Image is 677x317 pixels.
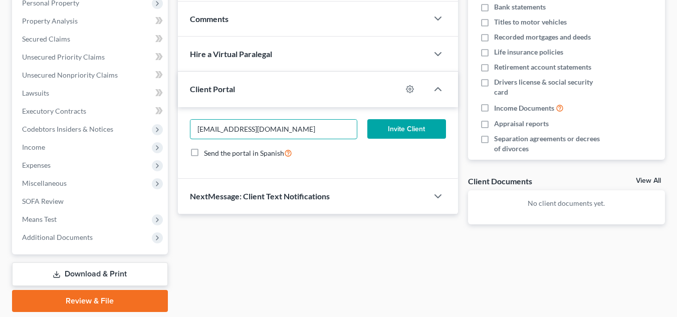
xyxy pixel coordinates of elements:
a: Secured Claims [14,30,168,48]
span: Drivers license & social security card [494,77,607,97]
a: Lawsuits [14,84,168,102]
span: Unsecured Priority Claims [22,53,105,61]
span: Miscellaneous [22,179,67,187]
span: Executory Contracts [22,107,86,115]
a: Review & File [12,290,168,312]
a: Property Analysis [14,12,168,30]
a: View All [636,177,661,184]
span: Send the portal in Spanish [204,149,284,157]
a: Download & Print [12,262,168,286]
input: Enter email [190,120,357,139]
span: Property Analysis [22,17,78,25]
a: Unsecured Priority Claims [14,48,168,66]
span: Expenses [22,161,51,169]
span: Comments [190,14,229,24]
span: Secured Claims [22,35,70,43]
span: Bank statements [494,2,546,12]
span: SOFA Review [22,197,64,205]
a: Executory Contracts [14,102,168,120]
span: Separation agreements or decrees of divorces [494,134,607,154]
span: Appraisal reports [494,119,549,129]
span: Additional Documents [22,233,93,241]
p: No client documents yet. [476,198,657,208]
span: Lawsuits [22,89,49,97]
span: Recorded mortgages and deeds [494,32,591,42]
span: Hire a Virtual Paralegal [190,49,272,59]
span: Titles to motor vehicles [494,17,567,27]
span: Unsecured Nonpriority Claims [22,71,118,79]
div: Client Documents [468,176,532,186]
span: NextMessage: Client Text Notifications [190,191,330,201]
button: Invite Client [367,119,446,139]
span: Means Test [22,215,57,223]
span: Life insurance policies [494,47,563,57]
span: Income [22,143,45,151]
span: Retirement account statements [494,62,591,72]
span: Codebtors Insiders & Notices [22,125,113,133]
a: SOFA Review [14,192,168,210]
span: Income Documents [494,103,554,113]
span: Client Portal [190,84,235,94]
a: Unsecured Nonpriority Claims [14,66,168,84]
